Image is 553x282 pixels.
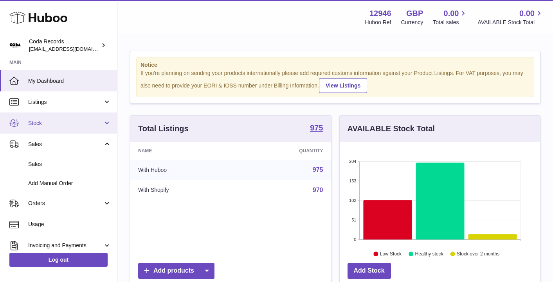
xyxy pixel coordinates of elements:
[28,242,103,249] span: Invoicing and Payments
[238,142,331,160] th: Quantity
[477,8,544,26] a: 0.00 AVAILABLE Stock Total
[28,200,103,207] span: Orders
[365,19,391,26] div: Huboo Ref
[138,263,214,279] a: Add products
[349,198,356,203] text: 102
[28,120,103,127] span: Stock
[28,98,103,106] span: Listings
[28,161,111,168] span: Sales
[313,187,323,193] a: 970
[348,123,435,134] h3: AVAILABLE Stock Total
[354,237,356,242] text: 0
[9,253,108,267] a: Log out
[29,38,99,53] div: Coda Records
[477,19,544,26] span: AVAILABLE Stock Total
[369,8,391,19] strong: 12946
[349,159,356,164] text: 204
[28,221,111,228] span: Usage
[141,70,530,93] div: If you're planning on sending your products internationally please add required customs informati...
[28,141,103,148] span: Sales
[351,218,356,222] text: 51
[433,8,468,26] a: 0.00 Total sales
[319,78,367,93] a: View Listings
[310,124,323,132] strong: 975
[380,251,402,257] text: Low Stock
[348,263,391,279] a: Add Stock
[519,8,535,19] span: 0.00
[415,251,443,257] text: Healthy stock
[457,251,499,257] text: Stock over 2 months
[130,160,238,180] td: With Huboo
[29,46,115,52] span: [EMAIL_ADDRESS][DOMAIN_NAME]
[433,19,468,26] span: Total sales
[141,61,530,69] strong: Notice
[406,8,423,19] strong: GBP
[28,77,111,85] span: My Dashboard
[444,8,459,19] span: 0.00
[401,19,423,26] div: Currency
[349,178,356,183] text: 153
[138,123,189,134] h3: Total Listings
[130,180,238,200] td: With Shopify
[313,166,323,173] a: 975
[310,124,323,133] a: 975
[28,180,111,187] span: Add Manual Order
[130,142,238,160] th: Name
[9,39,21,51] img: haz@pcatmedia.com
